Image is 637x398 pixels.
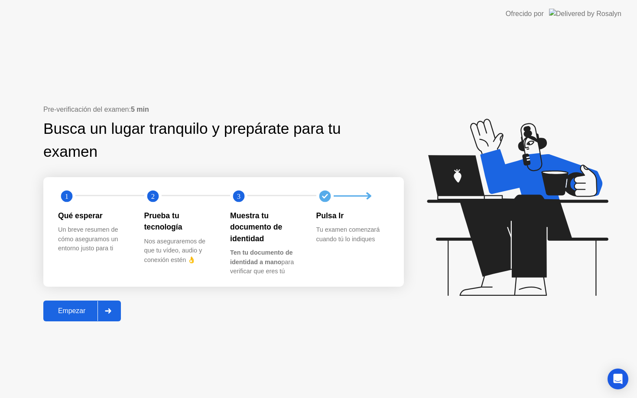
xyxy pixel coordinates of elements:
[549,9,621,19] img: Delivered by Rosalyn
[144,237,217,265] div: Nos aseguraremos de que tu vídeo, audio y conexión estén 👌
[131,106,149,113] b: 5 min
[43,104,404,115] div: Pre-verificación del examen:
[43,117,349,163] div: Busca un lugar tranquilo y prepárate para tu examen
[316,225,389,244] div: Tu examen comenzará cuando tú lo indiques
[43,301,121,321] button: Empezar
[237,192,240,200] text: 3
[506,9,544,19] div: Ofrecido por
[46,307,97,315] div: Empezar
[58,210,130,221] div: Qué esperar
[316,210,389,221] div: Pulsa Ir
[144,210,217,233] div: Prueba tu tecnología
[230,210,302,244] div: Muestra tu documento de identidad
[230,249,292,265] b: Ten tu documento de identidad a mano
[230,248,302,276] div: para verificar que eres tú
[58,225,130,253] div: Un breve resumen de cómo aseguramos un entorno justo para ti
[151,192,154,200] text: 2
[608,369,628,389] div: Open Intercom Messenger
[65,192,68,200] text: 1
